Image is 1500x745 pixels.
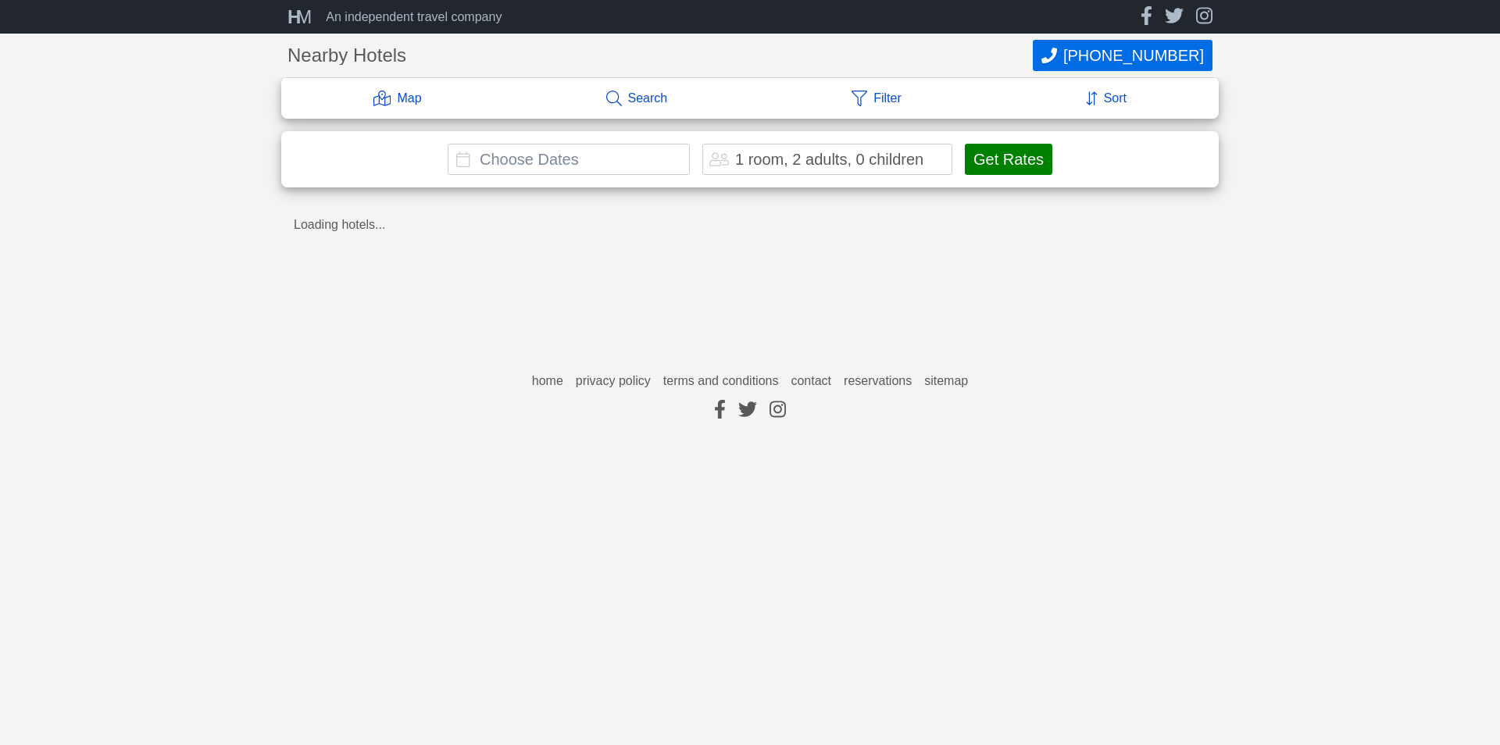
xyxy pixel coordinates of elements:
div: Filter [873,92,902,105]
button: Call [1033,40,1212,71]
a: contact [791,375,831,387]
a: instagram [770,400,786,421]
button: Get Rates [965,144,1052,175]
div: Map [397,92,421,105]
a: Sort [1073,78,1139,119]
a: Search [594,78,680,119]
a: HM [287,8,320,27]
span: [PHONE_NUMBER] [1063,47,1204,65]
div: An independent travel company [326,11,502,23]
a: terms and conditions [663,375,779,387]
a: twitter [1165,6,1184,27]
a: Map [361,78,434,119]
h1: Nearby Hotels [287,46,1033,65]
div: 1 room, 2 adults, 0 children [735,151,923,167]
input: Choose Dates [448,144,690,175]
span: H [287,6,296,27]
div: Loading hotels... [294,219,385,231]
span: M [296,6,307,27]
a: instagram [1196,6,1212,27]
a: facebook [1141,6,1152,27]
a: twitter [738,400,757,421]
a: Filter [839,78,914,119]
a: reservations [844,375,912,387]
a: facebook [714,400,726,421]
div: Search [628,92,668,105]
a: home [532,375,563,387]
a: sitemap [924,375,968,387]
a: privacy policy [576,375,651,387]
div: Sort [1104,92,1127,105]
